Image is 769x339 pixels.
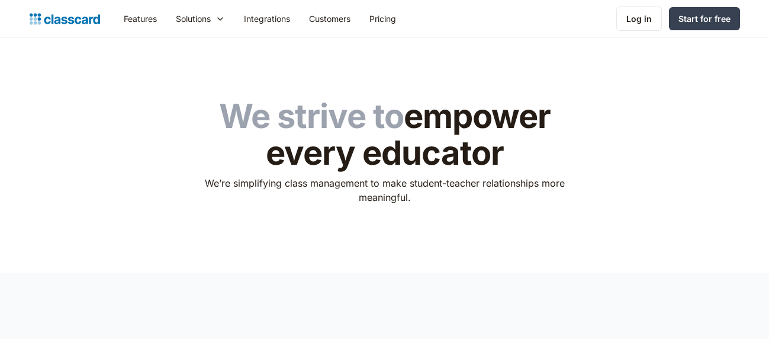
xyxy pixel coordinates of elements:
[616,7,662,31] a: Log in
[234,5,300,32] a: Integrations
[176,12,211,25] div: Solutions
[678,12,731,25] div: Start for free
[360,5,406,32] a: Pricing
[30,11,100,27] a: home
[300,5,360,32] a: Customers
[197,176,572,204] p: We’re simplifying class management to make student-teacher relationships more meaningful.
[166,5,234,32] div: Solutions
[114,5,166,32] a: Features
[669,7,740,30] a: Start for free
[626,12,652,25] div: Log in
[197,98,572,171] h1: empower every educator
[219,96,404,136] span: We strive to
